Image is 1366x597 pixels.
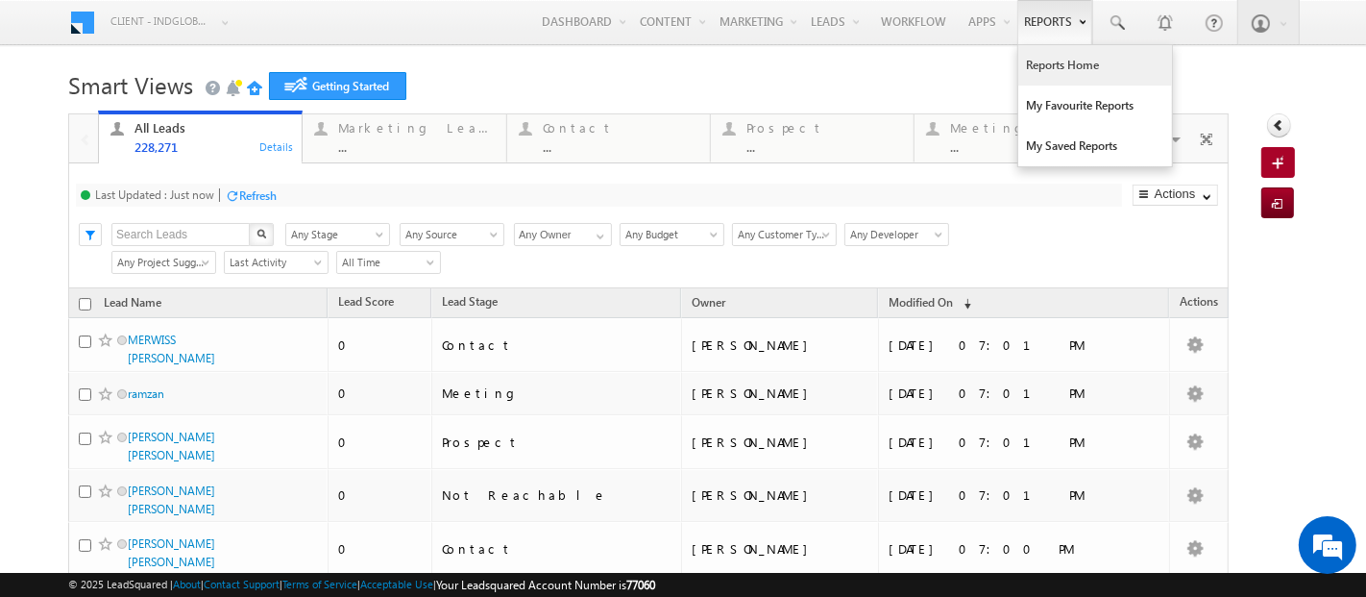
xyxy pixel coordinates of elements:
div: 0 [338,385,424,402]
input: Check all records [79,298,91,311]
div: [PERSON_NAME] [692,486,869,504]
div: All Leads [134,120,291,136]
a: All Time [336,251,441,274]
a: Marketing Leads... [302,114,506,162]
span: Any Project Suggested [112,254,209,271]
div: [DATE] 07:01 PM [889,385,1153,402]
a: Any Project Suggested [111,251,216,274]
a: Contact Support [204,578,280,590]
div: ... [746,139,903,154]
div: [PERSON_NAME] [692,385,869,402]
div: ... [950,139,1107,154]
div: 0 [338,336,424,354]
span: Actions [1170,291,1228,316]
a: Show All Items [586,224,610,243]
a: Any Customer Type [732,223,837,246]
span: Lead Stage [442,294,498,309]
div: Marketing Leads [338,120,495,136]
a: Prospect... [710,114,915,162]
a: Modified On (sorted descending) [879,291,981,316]
input: Type to Search [514,223,612,246]
div: Contact [543,120,699,136]
span: Last Activity [225,254,322,271]
div: Last Updated : Just now [95,187,214,202]
div: Customer Type Filter [732,222,835,246]
span: Any Source [401,226,498,243]
a: Lead Stage [432,291,507,316]
a: Reports Home [1018,45,1172,86]
div: ... [543,139,699,154]
div: Developer Filter [844,222,947,246]
div: 0 [338,486,424,504]
div: [PERSON_NAME] [692,434,869,451]
a: [PERSON_NAME] [PERSON_NAME] [128,536,215,569]
span: © 2025 LeadSquared | | | | | [68,576,655,594]
a: Contact... [506,114,711,162]
span: Lead Score [338,294,394,309]
div: Not Reachable [442,486,672,504]
div: Budget Filter [620,222,722,246]
a: MERWISS [PERSON_NAME] [128,333,215,365]
a: Terms of Service [282,578,357,590]
img: Search [256,229,266,238]
span: Owner [692,295,725,310]
a: My Favourite Reports [1018,86,1172,126]
span: Your Leadsquared Account Number is [436,578,655,592]
button: Actions [1133,185,1218,206]
div: 228,271 [134,139,291,154]
span: Any Developer [845,226,942,243]
div: Details [258,137,295,155]
a: Getting Started [269,72,406,100]
div: [DATE] 07:01 PM [889,486,1153,504]
a: [PERSON_NAME] [PERSON_NAME] [128,430,215,462]
a: All Leads228,271Details [98,111,303,164]
div: [PERSON_NAME] [692,540,869,558]
span: Client - indglobal1 (77060) [110,12,211,31]
a: ramzan [128,386,164,401]
div: Refresh [239,188,277,203]
div: Meeting [950,120,1107,136]
span: (sorted descending) [956,296,971,311]
div: Lead Source Filter [400,222,504,246]
span: Smart Views [68,69,193,100]
a: Acceptable Use [360,578,433,590]
a: About [173,578,201,590]
input: Search Leads [111,223,251,246]
a: Lead Score [329,291,403,316]
a: [PERSON_NAME] [PERSON_NAME] [128,484,215,516]
div: 0 [338,434,424,451]
a: Last Activity [224,251,329,274]
div: Owner Filter [514,222,610,246]
div: Prospect [442,434,672,451]
div: ... [338,139,495,154]
div: Lead Stage Filter [285,222,390,246]
div: [DATE] 07:00 PM [889,540,1153,558]
a: Meeting... [914,114,1118,162]
span: Any Budget [621,226,718,243]
a: My Saved Reports [1018,126,1172,166]
div: [DATE] 07:01 PM [889,434,1153,451]
div: [PERSON_NAME] [692,336,869,354]
div: Prospect [746,120,903,136]
div: 0 [338,540,424,558]
div: [DATE] 07:01 PM [889,336,1153,354]
span: Any Stage [286,226,383,243]
a: Lead Name [94,292,171,317]
div: Project Suggested Filter [111,250,214,274]
span: All Time [337,254,434,271]
a: Any Developer [844,223,949,246]
span: 77060 [626,578,655,592]
div: Contact [442,540,672,558]
div: Meeting [442,385,672,402]
a: Any Budget [620,223,724,246]
a: Any Source [400,223,504,246]
div: Contact [442,336,672,354]
a: Any Stage [285,223,390,246]
span: Any Customer Type [733,226,830,243]
span: Modified On [889,295,953,310]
